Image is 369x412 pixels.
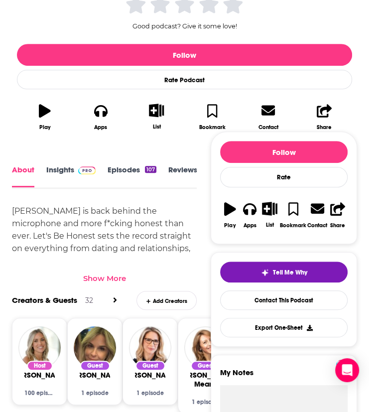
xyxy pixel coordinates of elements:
[279,195,307,235] button: Bookmark
[85,296,93,305] div: 32
[17,44,352,66] button: Follow
[220,368,348,385] label: My Notes
[220,290,348,310] a: Contact This Podcast
[11,371,68,380] span: [PERSON_NAME]
[307,222,327,229] div: Contact
[152,124,160,130] div: List
[224,222,236,229] div: Play
[135,361,165,371] div: Guest
[177,371,234,389] span: [PERSON_NAME] Means
[220,167,348,187] div: Rate
[18,326,61,369] img: Kristin Cavallari
[184,326,227,369] img: Dr. Casey Means
[94,124,107,131] div: Apps
[307,195,328,235] a: Contact
[11,371,68,380] a: Kristin Cavallari
[46,165,96,187] a: InsightsPodchaser Pro
[261,269,269,276] img: tell me why sparkle
[17,97,73,137] button: Play
[108,165,156,187] a: Episodes107
[330,222,345,229] div: Share
[39,124,51,131] div: Play
[136,291,197,309] div: Add Creators
[80,361,110,371] div: Guest
[265,222,273,228] div: List
[273,269,307,276] span: Tell Me Why
[73,97,128,137] button: Apps
[129,326,171,369] img: Dr. Aliza Pressman
[185,97,241,137] button: Bookmark
[177,371,234,389] a: Dr. Casey Means
[317,124,332,131] div: Share
[244,222,256,229] div: Apps
[74,326,116,369] img: Stephanie Biegel
[191,361,221,371] div: Guest
[199,124,226,131] div: Bookmark
[12,205,197,354] div: [PERSON_NAME] is back behind the microphone and more f*cking honest than ever. Let's Be Honest se...
[220,141,348,163] button: Follow
[135,390,165,397] div: 1 episode
[132,22,237,30] span: Good podcast? Give it some love!
[122,371,178,380] a: Dr. Aliza Pressman
[220,195,240,235] button: Play
[67,371,123,380] a: Stephanie Biegel
[24,390,55,397] div: 100 episodes
[241,97,296,137] a: Contact
[335,358,359,382] div: Open Intercom Messenger
[17,70,352,89] div: Rate Podcast
[190,399,221,406] div: 1 episode
[27,361,53,371] div: Host
[145,166,156,173] div: 107
[296,97,352,137] button: Share
[12,295,77,305] a: Creators & Guests
[80,390,110,397] div: 1 episode
[122,371,178,380] span: [PERSON_NAME]
[168,165,197,187] a: Reviews
[328,195,348,235] button: Share
[220,262,348,282] button: tell me why sparkleTell Me Why
[258,124,278,131] div: Contact
[240,195,260,235] button: Apps
[128,97,184,136] button: List
[67,371,123,380] span: [PERSON_NAME]
[280,222,306,229] div: Bookmark
[220,318,348,337] button: Export One-Sheet
[113,295,117,305] a: View All
[260,195,280,234] button: List
[78,166,96,174] img: Podchaser Pro
[12,165,34,187] a: About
